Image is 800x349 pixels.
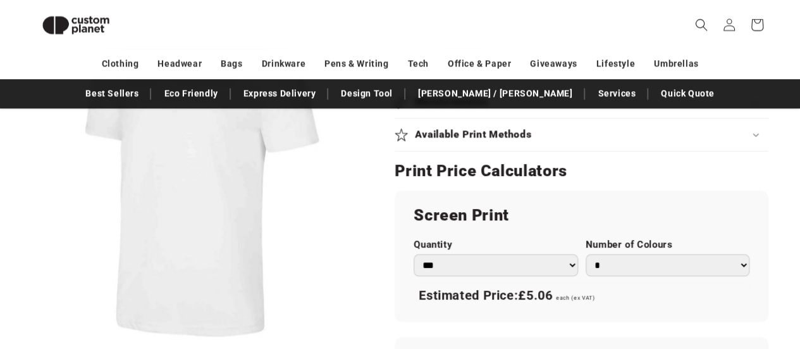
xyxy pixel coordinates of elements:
summary: Available Print Methods [395,118,768,151]
label: Quantity [414,239,577,251]
a: Eco Friendly [157,82,224,105]
span: £5.06 [518,288,552,303]
img: Custom Planet [32,5,120,45]
div: Estimated Price: [414,282,749,309]
a: Best Sellers [79,82,145,105]
a: Bags [221,53,242,75]
a: Umbrellas [654,53,698,75]
a: Quick Quote [655,82,721,105]
a: Express Delivery [237,82,323,105]
a: Lifestyle [596,53,635,75]
h2: Print Price Calculators [395,161,768,181]
a: Drinkware [262,53,305,75]
a: Headwear [157,53,202,75]
a: Pens & Writing [324,53,388,75]
h2: Screen Print [414,205,749,225]
span: each (ex VAT) [556,295,594,301]
h2: Available Print Methods [415,128,532,141]
a: Design Tool [335,82,399,105]
a: Giveaways [530,53,577,75]
a: Clothing [102,53,139,75]
a: Office & Paper [448,53,511,75]
summary: Search [687,11,715,39]
a: Tech [407,53,428,75]
a: [PERSON_NAME] / [PERSON_NAME] [412,82,579,105]
label: Number of Colours [586,239,749,251]
a: Services [591,82,642,105]
iframe: Chat Widget [737,288,800,349]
